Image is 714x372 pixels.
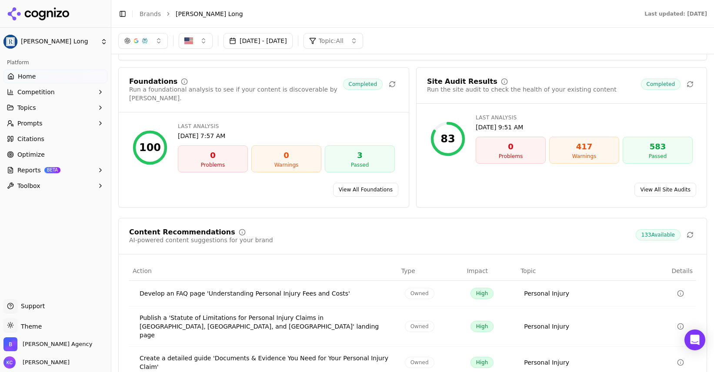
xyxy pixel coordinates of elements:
[21,38,97,46] span: [PERSON_NAME] Long
[133,267,152,275] span: Action
[467,267,488,275] span: Impact
[19,359,70,366] span: [PERSON_NAME]
[476,114,693,121] div: Last Analysis
[480,153,542,160] div: Problems
[476,123,693,132] div: [DATE] 9:51 AM
[129,229,235,236] div: Content Recommendations
[3,85,107,99] button: Competition
[405,321,434,332] span: Owned
[3,337,17,351] img: Bob Agency
[333,183,398,197] a: View All Foundations
[464,261,517,281] th: Impact
[3,116,107,130] button: Prompts
[3,101,107,115] button: Topics
[3,337,92,351] button: Open organization switcher
[517,261,648,281] th: Topic
[524,289,569,298] a: Personal Injury
[184,36,193,45] img: United States
[182,149,244,161] div: 0
[652,267,693,275] span: Details
[440,132,455,146] div: 83
[427,85,617,94] div: Run the site audit to check the health of your existing content
[470,321,494,332] span: High
[129,78,177,85] div: Foundations
[3,356,16,369] img: Kristine Cunningham
[3,35,17,49] img: Regan Zambri Long
[17,88,55,96] span: Competition
[17,135,44,143] span: Citations
[140,289,391,298] div: Develop an FAQ page 'Understanding Personal Injury Fees and Costs'
[182,161,244,168] div: Problems
[3,148,107,161] a: Optimize
[17,119,43,128] span: Prompts
[139,141,161,155] div: 100
[3,56,107,69] div: Platform
[627,153,689,160] div: Passed
[23,340,92,348] span: Bob Agency
[18,72,36,81] span: Home
[641,79,681,90] span: Completed
[524,322,569,331] a: Personal Injury
[17,166,41,174] span: Reports
[634,183,696,197] a: View All Site Audits
[17,103,36,112] span: Topics
[401,267,415,275] span: Type
[553,141,615,153] div: 417
[44,167,60,173] span: BETA
[178,132,395,140] div: [DATE] 7:57 AM
[329,149,391,161] div: 3
[140,354,391,371] div: Create a detailed guide 'Documents & Evidence You Need for Your Personal Injury Claim'
[405,357,434,368] span: Owned
[684,329,705,350] div: Open Intercom Messenger
[17,323,42,330] span: Theme
[343,79,383,90] span: Completed
[520,267,536,275] span: Topic
[17,181,40,190] span: Toolbox
[3,163,107,177] button: ReportsBETA
[3,69,107,83] a: Home
[524,358,569,367] a: Personal Injury
[329,161,391,168] div: Passed
[140,10,627,18] nav: breadcrumb
[470,357,494,368] span: High
[255,149,317,161] div: 0
[470,288,494,299] span: High
[627,141,689,153] div: 583
[553,153,615,160] div: Warnings
[398,261,464,281] th: Type
[636,229,681,240] span: 133 Available
[129,261,398,281] th: Action
[129,236,273,244] div: AI-powered content suggestions for your brand
[648,261,696,281] th: Details
[129,85,343,102] div: Run a foundational analysis to see if your content is discoverable by [PERSON_NAME].
[178,123,395,130] div: Last Analysis
[427,78,497,85] div: Site Audit Results
[3,356,70,369] button: Open user button
[140,10,161,17] a: Brands
[3,179,107,193] button: Toolbox
[176,10,243,18] span: [PERSON_NAME] Long
[224,33,293,49] button: [DATE] - [DATE]
[17,150,45,159] span: Optimize
[480,141,542,153] div: 0
[644,10,707,17] div: Last updated: [DATE]
[319,36,344,45] span: Topic: All
[3,132,107,146] a: Citations
[17,302,45,310] span: Support
[140,313,391,339] div: Publish a 'Statute of Limitations for Personal Injury Claims in [GEOGRAPHIC_DATA], [GEOGRAPHIC_DA...
[405,288,434,299] span: Owned
[255,161,317,168] div: Warnings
